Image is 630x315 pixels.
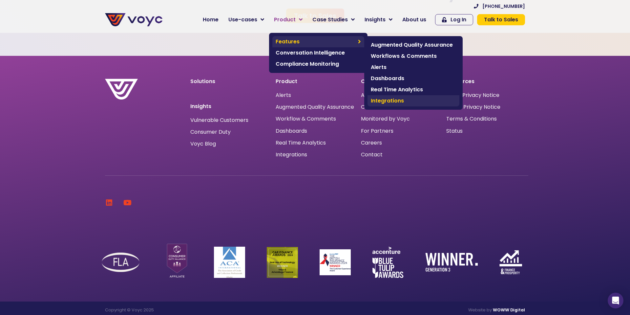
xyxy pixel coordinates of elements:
a: Product [269,13,307,26]
a: Real Time Analytics [367,84,459,95]
a: Use-cases [223,13,269,26]
a: Talk to Sales [477,14,525,25]
span: Home [203,16,219,24]
a: Solutions [190,78,215,85]
span: Product [274,16,296,24]
img: accenture-blue-tulip-awards [372,247,404,278]
span: Insights [365,16,386,24]
p: Website by [318,308,525,312]
span: Log In [451,17,466,22]
span: Alerts [371,63,456,71]
a: Home [198,13,223,26]
img: finance-and-prosperity [499,250,522,274]
a: Dashboards [367,73,459,84]
img: winner-generation [425,253,478,271]
p: Company [361,79,440,84]
span: About us [402,16,426,24]
span: Workflows & Comments [371,52,456,60]
a: Augmented Quality Assurance [367,39,459,51]
span: Use-cases [228,16,257,24]
a: Conversation Intelligence [272,47,364,58]
a: [PHONE_NUMBER] [474,4,525,9]
a: Features [272,36,364,47]
a: Integrations [367,95,459,106]
a: Compliance Monitoring [272,58,364,70]
img: voyc-full-logo [105,13,162,26]
p: Product [276,79,354,84]
img: ACA [214,247,245,278]
p: Insights [190,104,269,109]
div: Open Intercom Messenger [608,293,623,308]
p: Resources [446,79,525,84]
img: Car Finance Winner logo [267,247,298,278]
a: About us [397,13,431,26]
span: Dashboards [371,75,456,82]
a: Insights [360,13,397,26]
a: Alerts [367,62,459,73]
a: Log In [435,14,473,25]
a: Vulnerable Customers [190,118,248,123]
span: Features [276,38,355,46]
img: FLA Logo [102,253,139,272]
a: WOWW Digital [493,307,525,313]
span: Case Studies [312,16,348,24]
span: [PHONE_NUMBER] [482,4,525,9]
span: Talk to Sales [484,17,518,22]
span: Conversation Intelligence [276,49,361,57]
a: Workflows & Comments [367,51,459,62]
span: Compliance Monitoring [276,60,361,68]
a: Augmented Quality Assurance [276,104,354,110]
p: Copyright © Voyc 2025 [105,308,312,312]
span: Augmented Quality Assurance [371,41,456,49]
span: Integrations [371,97,456,105]
a: Case Studies [307,13,360,26]
span: Real Time Analytics [371,86,456,94]
a: Consumer Duty [190,129,231,135]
